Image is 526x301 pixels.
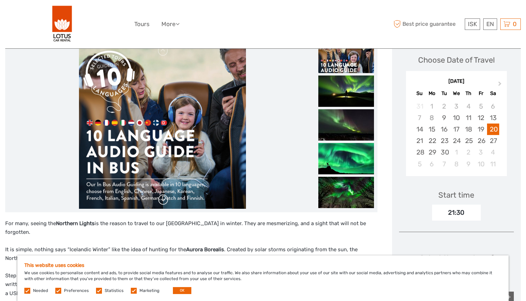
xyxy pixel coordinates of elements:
[450,124,462,135] div: Choose Wednesday, September 17th, 2025
[487,101,499,112] div: Not available Saturday, September 6th, 2025
[406,78,507,85] div: [DATE]
[5,219,377,237] p: For many, seeing the is the reason to travel to our [GEOGRAPHIC_DATA] in winter. They are mesmeri...
[475,158,487,170] div: Choose Friday, October 10th, 2025
[487,124,499,135] div: Choose Saturday, September 20th, 2025
[414,101,426,112] div: Not available Sunday, August 31st, 2025
[414,112,426,124] div: Not available Sunday, September 7th, 2025
[450,135,462,146] div: Choose Wednesday, September 24th, 2025
[450,158,462,170] div: Choose Wednesday, October 8th, 2025
[512,21,518,27] span: 0
[462,146,475,158] div: Choose Thursday, October 2nd, 2025
[318,143,374,174] img: 4baece29f5834c70a7f5a10913cdb60d_slider_thumbnail.jpeg
[64,288,89,294] label: Preferences
[426,89,438,98] div: Mo
[462,158,475,170] div: Choose Thursday, October 9th, 2025
[392,18,463,30] span: Best price guarantee
[475,124,487,135] div: Choose Friday, September 19th, 2025
[483,18,497,30] div: EN
[52,5,72,43] img: 443-e2bd2384-01f0-477a-b1bf-f993e7f52e7d_logo_big.png
[5,271,377,298] p: Step on board one of our , equipped with . On the tablets, you can expertly written and recorded ...
[105,288,123,294] label: Statistics
[426,146,438,158] div: Choose Monday, September 29th, 2025
[414,135,426,146] div: Choose Sunday, September 21st, 2025
[10,12,79,18] p: We're away right now. Please check back later!
[17,255,509,301] div: We use cookies to personalise content and ads, to provide social media features and to analyse ou...
[426,135,438,146] div: Choose Monday, September 22nd, 2025
[318,109,374,141] img: a013ade79bd94d7d873adae2ef5e0eac_slider_thumbnail.jpg
[475,146,487,158] div: Choose Friday, October 3rd, 2025
[56,220,95,227] strong: Northern Lights
[438,112,450,124] div: Choose Tuesday, September 9th, 2025
[414,146,426,158] div: Choose Sunday, September 28th, 2025
[161,19,180,29] a: More
[33,288,48,294] label: Needed
[487,112,499,124] div: Choose Saturday, September 13th, 2025
[487,89,499,98] div: Sa
[462,124,475,135] div: Choose Thursday, September 18th, 2025
[426,112,438,124] div: Not available Monday, September 8th, 2025
[318,42,374,73] img: c6cf50144a844480b2eb6c88f1f3a4ad_slider_thumbnail.jpg
[426,101,438,112] div: Not available Monday, September 1st, 2025
[399,253,514,284] div: Select the number of participants
[475,89,487,98] div: Fr
[418,55,495,65] div: Choose Date of Travel
[462,101,475,112] div: Not available Thursday, September 4th, 2025
[140,288,159,294] label: Marketing
[487,146,499,158] div: Choose Saturday, October 4th, 2025
[438,135,450,146] div: Choose Tuesday, September 23rd, 2025
[462,112,475,124] div: Choose Thursday, September 11th, 2025
[414,158,426,170] div: Choose Sunday, October 5th, 2025
[462,135,475,146] div: Choose Thursday, September 25th, 2025
[468,21,477,27] span: ISK
[438,190,474,200] div: Start time
[318,177,374,208] img: f8cdd2888c08405c8bdc0d11ded1b48f_slider_thumbnail.jpeg
[475,101,487,112] div: Not available Friday, September 5th, 2025
[438,101,450,112] div: Not available Tuesday, September 2nd, 2025
[438,146,450,158] div: Choose Tuesday, September 30th, 2025
[438,124,450,135] div: Choose Tuesday, September 16th, 2025
[487,135,499,146] div: Choose Saturday, September 27th, 2025
[79,42,246,209] img: c6cf50144a844480b2eb6c88f1f3a4ad_main_slider.jpg
[173,287,191,294] button: OK
[134,19,150,29] a: Tours
[414,89,426,98] div: Su
[495,80,506,91] button: Next Month
[414,124,426,135] div: Choose Sunday, September 14th, 2025
[475,112,487,124] div: Choose Friday, September 12th, 2025
[438,158,450,170] div: Choose Tuesday, October 7th, 2025
[462,89,475,98] div: Th
[318,76,374,107] img: 801ee5df92de4e63bafe41904be3b9d1_slider_thumbnail.jpg
[80,11,88,19] button: Open LiveChat chat widget
[450,146,462,158] div: Choose Wednesday, October 1st, 2025
[475,135,487,146] div: Choose Friday, September 26th, 2025
[5,245,377,263] p: It is simple, nothing says “Icelandic Winter” like the idea of hunting for the . Created by solar...
[438,89,450,98] div: Tu
[426,158,438,170] div: Choose Monday, October 6th, 2025
[450,112,462,124] div: Choose Wednesday, September 10th, 2025
[487,158,499,170] div: Choose Saturday, October 11th, 2025
[432,205,481,221] div: 21:30
[186,246,224,253] strong: Aurora Borealis
[450,89,462,98] div: We
[426,124,438,135] div: Choose Monday, September 15th, 2025
[24,262,502,268] h5: This website uses cookies
[408,101,505,170] div: month 2025-09
[450,101,462,112] div: Not available Wednesday, September 3rd, 2025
